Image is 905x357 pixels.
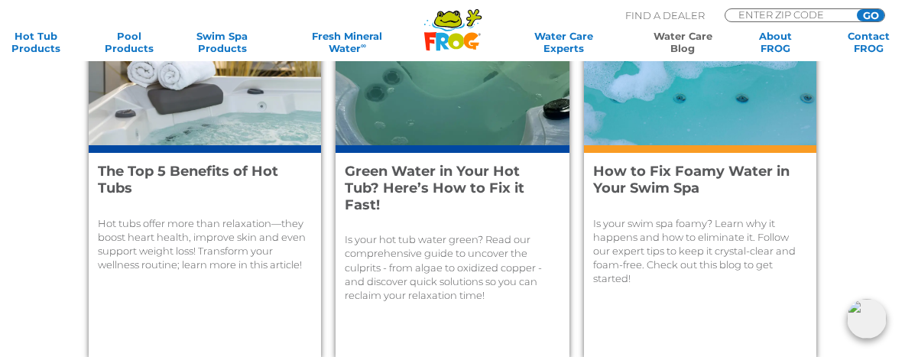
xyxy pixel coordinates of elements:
[847,299,887,339] img: openIcon
[345,164,543,213] h4: Green Water in Your Hot Tub? Here’s How to Fix it Fast!
[501,30,626,54] a: Water CareExperts
[361,41,366,50] sup: ∞
[625,8,705,22] p: Find A Dealer
[93,30,166,54] a: PoolProducts
[593,164,790,196] h4: How to Fix Foamy Water in Your Swim Spa
[345,232,560,302] p: Is your hot tub water green? Read our comprehensive guide to uncover the culprits - from algae to...
[647,30,719,54] a: Water CareBlog
[98,216,312,272] p: Hot tubs offer more than relaxation—they boost heart health, improve skin and even support weight...
[832,30,905,54] a: ContactFROG
[279,30,415,54] a: Fresh MineralWater∞
[187,30,259,54] a: Swim SpaProducts
[739,30,812,54] a: AboutFROG
[98,164,295,196] h4: The Top 5 Benefits of Hot Tubs
[593,216,807,286] p: Is your swim spa foamy? Learn why it happens and how to eliminate it. Follow our expert tips to k...
[857,9,884,21] input: GO
[737,9,840,20] input: Zip Code Form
